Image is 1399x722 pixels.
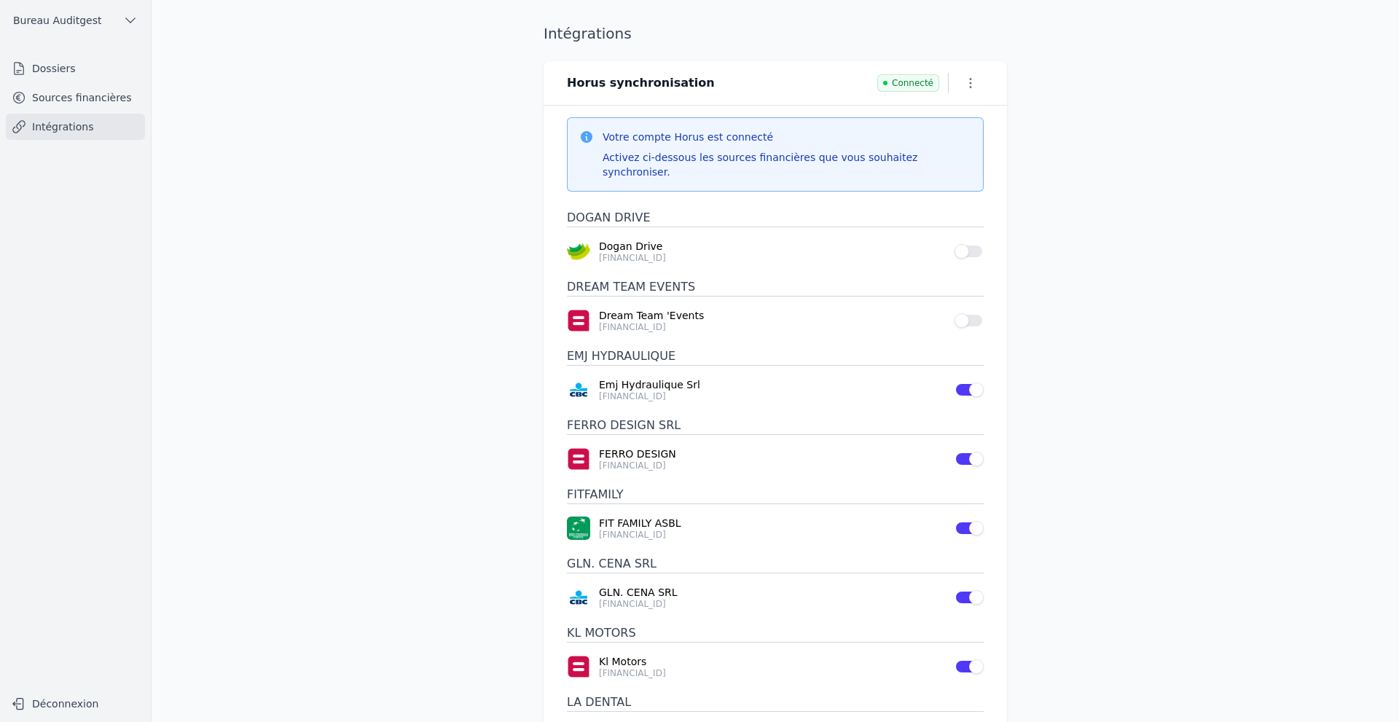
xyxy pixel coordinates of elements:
[599,516,946,530] a: FIT FAMILY ASBL
[567,240,590,263] img: crelan.png
[567,555,984,573] h3: GLN. CENA SRL
[599,321,946,333] p: [FINANCIAL_ID]
[599,447,946,461] a: FERRO DESIGN
[599,654,946,669] a: Kl Motors
[6,55,145,82] a: Dossiers
[599,308,946,323] a: Dream Team 'Events
[567,378,590,401] img: CBC_CREGBEBB.png
[567,694,984,712] h3: LA DENTAL
[6,114,145,140] a: Intégrations
[6,9,145,32] button: Bureau Auditgest
[567,586,590,609] img: CBC_CREGBEBB.png
[599,667,946,679] p: [FINANCIAL_ID]
[599,585,946,600] a: GLN. CENA SRL
[567,517,590,540] img: BNP_BE_BUSINESS_GEBABEBB.png
[599,529,946,541] p: [FINANCIAL_ID]
[567,348,984,366] h3: EMJ HYDRAULIQUE
[599,598,946,610] p: [FINANCIAL_ID]
[877,74,939,92] span: Connecté
[599,252,946,264] p: [FINANCIAL_ID]
[6,692,145,715] button: Déconnexion
[567,486,984,504] h3: FITFAMILY
[599,460,946,471] p: [FINANCIAL_ID]
[599,239,946,254] a: Dogan Drive
[599,391,946,402] p: [FINANCIAL_ID]
[6,85,145,111] a: Sources financières
[603,130,971,144] h3: Votre compte Horus est connecté
[13,13,101,28] span: Bureau Auditgest
[567,417,984,435] h3: FERRO DESIGN SRL
[599,377,946,392] a: Emj Hydraulique Srl
[567,624,984,643] h3: KL MOTORS
[567,74,715,92] h3: Horus synchronisation
[567,278,984,297] h3: DREAM TEAM EVENTS
[603,150,971,179] div: Activez ci-dessous les sources financières que vous souhaitez synchroniser.
[567,209,984,227] h3: DOGAN DRIVE
[567,655,590,678] img: belfius.png
[567,447,590,471] img: belfius.png
[567,309,590,332] img: belfius.png
[544,23,632,44] h1: Intégrations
